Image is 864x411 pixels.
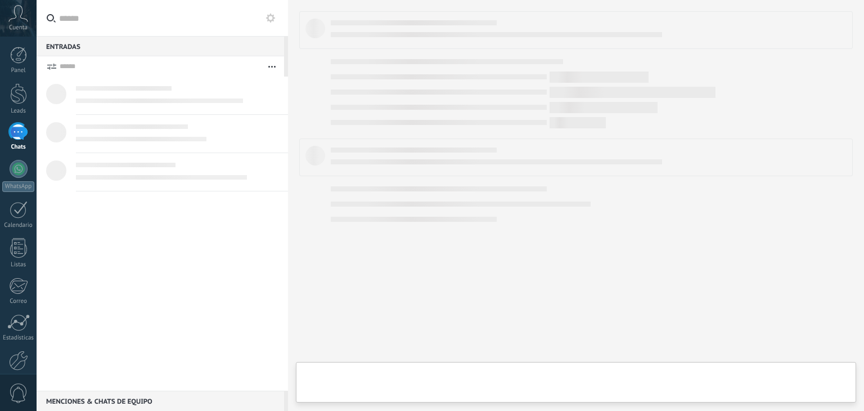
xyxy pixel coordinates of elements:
[9,24,28,32] span: Cuenta
[2,298,35,305] div: Correo
[2,144,35,151] div: Chats
[37,36,284,56] div: Entradas
[2,334,35,342] div: Estadísticas
[2,108,35,115] div: Leads
[2,67,35,74] div: Panel
[37,391,284,411] div: Menciones & Chats de equipo
[2,261,35,269] div: Listas
[2,222,35,229] div: Calendario
[2,181,34,192] div: WhatsApp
